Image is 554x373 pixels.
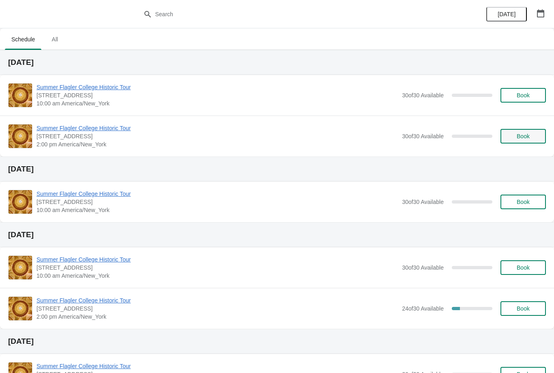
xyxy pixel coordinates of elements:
button: Book [500,129,546,144]
button: Book [500,260,546,275]
span: 10:00 am America/New_York [37,272,398,280]
img: Summer Flagler College Historic Tour | 74 King Street, St. Augustine, FL, USA | 2:00 pm America/N... [9,124,32,148]
h2: [DATE] [8,58,546,66]
span: Summer Flagler College Historic Tour [37,83,398,91]
span: 24 of 30 Available [402,305,444,312]
span: 10:00 am America/New_York [37,206,398,214]
span: 30 of 30 Available [402,133,444,139]
button: Book [500,88,546,103]
span: [STREET_ADDRESS] [37,91,398,99]
button: [DATE] [486,7,527,21]
button: Book [500,301,546,316]
img: Summer Flagler College Historic Tour | 74 King Street, St. Augustine, FL, USA | 2:00 pm America/N... [9,297,32,320]
span: [STREET_ADDRESS] [37,264,398,272]
img: Summer Flagler College Historic Tour | 74 King Street, St. Augustine, FL, USA | 10:00 am America/... [9,190,32,214]
span: 30 of 30 Available [402,264,444,271]
span: 2:00 pm America/New_York [37,140,398,148]
span: Book [517,264,530,271]
span: 10:00 am America/New_York [37,99,398,107]
span: Summer Flagler College Historic Tour [37,296,398,304]
img: Summer Flagler College Historic Tour | 74 King Street, St. Augustine, FL, USA | 10:00 am America/... [9,84,32,107]
span: 30 of 30 Available [402,199,444,205]
input: Search [155,7,416,21]
span: Book [517,199,530,205]
span: Summer Flagler College Historic Tour [37,190,398,198]
h2: [DATE] [8,165,546,173]
span: Book [517,133,530,139]
span: [STREET_ADDRESS] [37,132,398,140]
span: 2:00 pm America/New_York [37,313,398,321]
span: [DATE] [498,11,515,17]
button: Book [500,195,546,209]
span: Summer Flagler College Historic Tour [37,124,398,132]
span: Summer Flagler College Historic Tour [37,255,398,264]
span: [STREET_ADDRESS] [37,304,398,313]
span: Summer Flagler College Historic Tour [37,362,398,370]
h2: [DATE] [8,337,546,345]
img: Summer Flagler College Historic Tour | 74 King Street, St. Augustine, FL, USA | 10:00 am America/... [9,256,32,279]
span: [STREET_ADDRESS] [37,198,398,206]
h2: [DATE] [8,231,546,239]
span: Book [517,305,530,312]
span: Book [517,92,530,99]
span: Schedule [5,32,41,47]
span: 30 of 30 Available [402,92,444,99]
span: All [45,32,65,47]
